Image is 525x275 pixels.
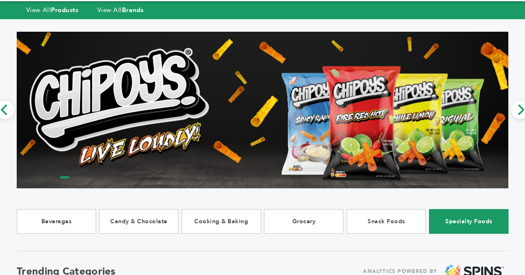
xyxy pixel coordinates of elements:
img: Marketplace Top Banner 3 [17,28,508,192]
a: View AllProducts [26,6,79,14]
a: Grocery [264,209,343,234]
strong: Products [51,6,79,14]
strong: Brands [122,6,144,14]
a: Cooking & Baking [182,209,261,234]
li: Page dot 2 [48,176,57,178]
li: Page dot 3 [60,176,69,178]
a: Snack Foods [347,209,426,234]
a: Candy & Chocolate [99,209,178,234]
a: Specialty Foods [429,209,508,234]
a: Beverages [17,209,96,234]
li: Page dot 4 [73,176,82,178]
li: Page dot 1 [35,176,44,178]
a: View AllBrands [97,6,144,14]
